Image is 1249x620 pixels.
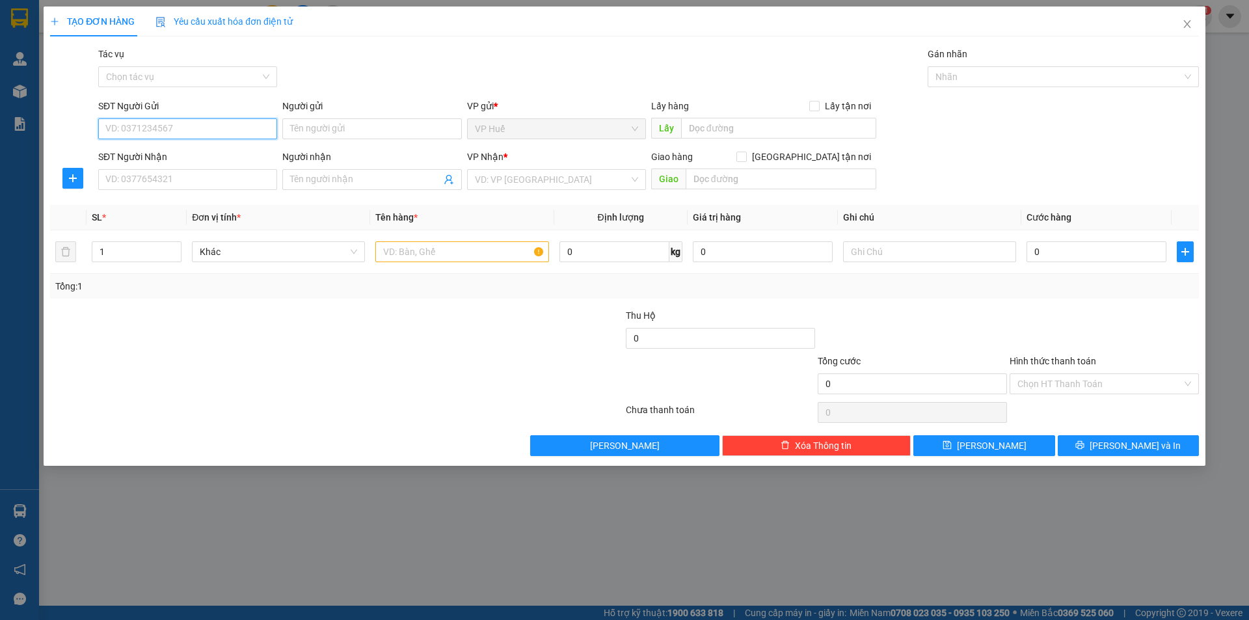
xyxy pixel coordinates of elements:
button: printer[PERSON_NAME] và In [1058,435,1199,456]
span: Đơn vị tính [192,212,241,222]
img: icon [155,17,166,27]
span: Tên hàng [375,212,418,222]
input: VD: Bàn, Ghế [375,241,548,262]
input: Dọc đường [686,168,876,189]
span: Khác [200,242,357,262]
label: Tác vụ [98,49,124,59]
button: save[PERSON_NAME] [913,435,1054,456]
span: VP Nhận [467,152,504,162]
span: delete [781,440,790,451]
button: plus [62,168,83,189]
span: TẠO ĐƠN HÀNG [50,16,135,27]
span: Yêu cầu xuất hóa đơn điện tử [155,16,293,27]
label: Gán nhãn [928,49,967,59]
span: close [1182,19,1192,29]
span: Giao [651,168,686,189]
span: Lấy tận nơi [820,99,876,113]
button: Close [1169,7,1205,43]
input: Dọc đường [681,118,876,139]
button: [PERSON_NAME] [530,435,719,456]
div: Chưa thanh toán [624,403,816,425]
span: [PERSON_NAME] [957,438,1027,453]
button: deleteXóa Thông tin [722,435,911,456]
div: Tổng: 1 [55,279,482,293]
span: Tổng cước [818,356,861,366]
span: [PERSON_NAME] và In [1090,438,1181,453]
span: Xóa Thông tin [795,438,852,453]
span: plus [63,173,83,183]
th: Ghi chú [838,205,1021,230]
div: SĐT Người Gửi [98,99,277,113]
span: Giá trị hàng [693,212,741,222]
span: printer [1075,440,1084,451]
input: 0 [693,241,833,262]
span: save [943,440,952,451]
span: Lấy [651,118,681,139]
span: VP Huế [475,119,638,139]
span: Giao hàng [651,152,693,162]
span: [PERSON_NAME] [590,438,660,453]
div: VP gửi [467,99,646,113]
span: SL [92,212,102,222]
label: Hình thức thanh toán [1010,356,1096,366]
div: SĐT Người Nhận [98,150,277,164]
button: delete [55,241,76,262]
div: Người gửi [282,99,461,113]
span: plus [50,17,59,26]
span: Định lượng [598,212,644,222]
span: Cước hàng [1027,212,1071,222]
span: plus [1177,247,1193,257]
input: Ghi Chú [843,241,1016,262]
div: Người nhận [282,150,461,164]
span: Lấy hàng [651,101,689,111]
span: user-add [444,174,454,185]
span: [GEOGRAPHIC_DATA] tận nơi [747,150,876,164]
button: plus [1177,241,1194,262]
span: kg [669,241,682,262]
span: Thu Hộ [626,310,656,321]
